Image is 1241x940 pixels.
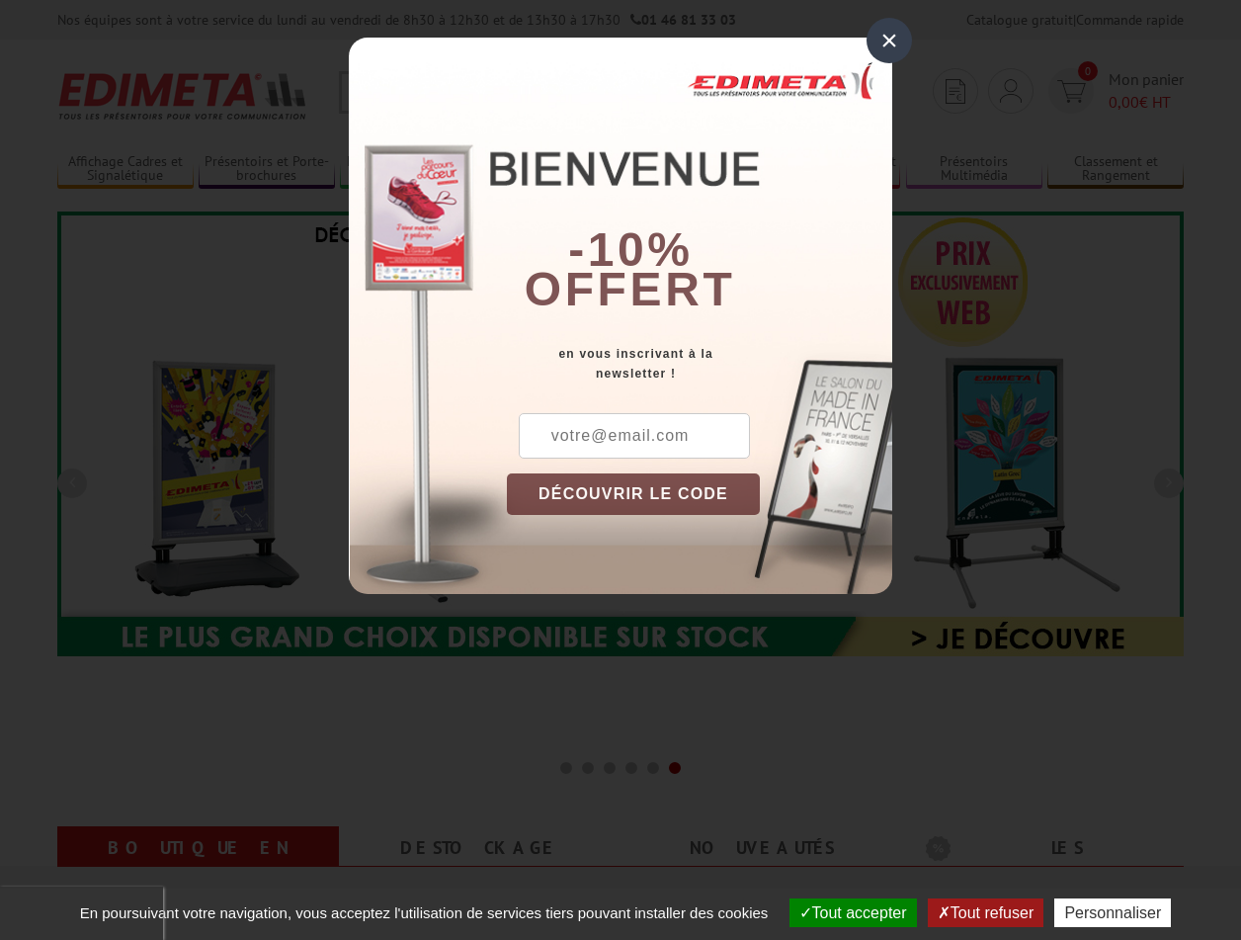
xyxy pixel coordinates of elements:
div: en vous inscrivant à la newsletter ! [507,344,892,384]
button: Personnaliser (fenêtre modale) [1054,898,1171,927]
button: DÉCOUVRIR LE CODE [507,473,760,515]
span: En poursuivant votre navigation, vous acceptez l'utilisation de services tiers pouvant installer ... [70,904,779,921]
input: votre@email.com [519,413,750,459]
button: Tout accepter [789,898,917,927]
button: Tout refuser [928,898,1043,927]
b: -10% [568,223,693,276]
div: × [867,18,912,63]
font: offert [525,263,736,315]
